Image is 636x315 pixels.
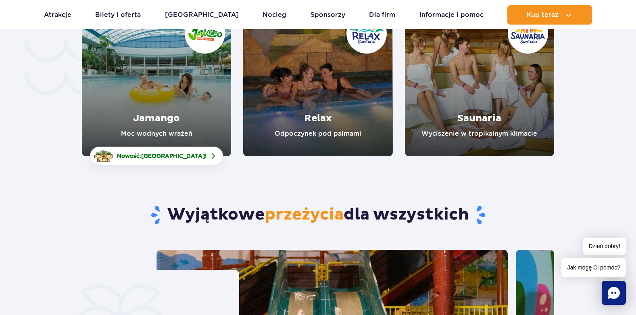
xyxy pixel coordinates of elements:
a: Nocleg [263,5,286,25]
button: Kup teraz [507,5,592,25]
h3: Wyjątkowe dla wszystkich [82,205,554,226]
span: Nowość: ! [117,152,206,160]
a: Informacje i pomoc [419,5,484,25]
span: przeżycia [265,205,344,225]
div: Chat [602,281,626,305]
span: Dzień dobry! [583,238,626,255]
span: Kup teraz [527,11,559,19]
a: Jamango [82,7,231,156]
a: Dla firm [369,5,395,25]
a: [GEOGRAPHIC_DATA] [165,5,239,25]
a: Atrakcje [44,5,71,25]
span: [GEOGRAPHIC_DATA] [141,153,205,159]
a: Nowość:[GEOGRAPHIC_DATA]! [90,147,223,165]
span: Jak mogę Ci pomóc? [561,258,626,277]
a: Saunaria [405,7,554,156]
a: Relax [243,7,392,156]
a: Sponsorzy [311,5,345,25]
a: Bilety i oferta [95,5,141,25]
